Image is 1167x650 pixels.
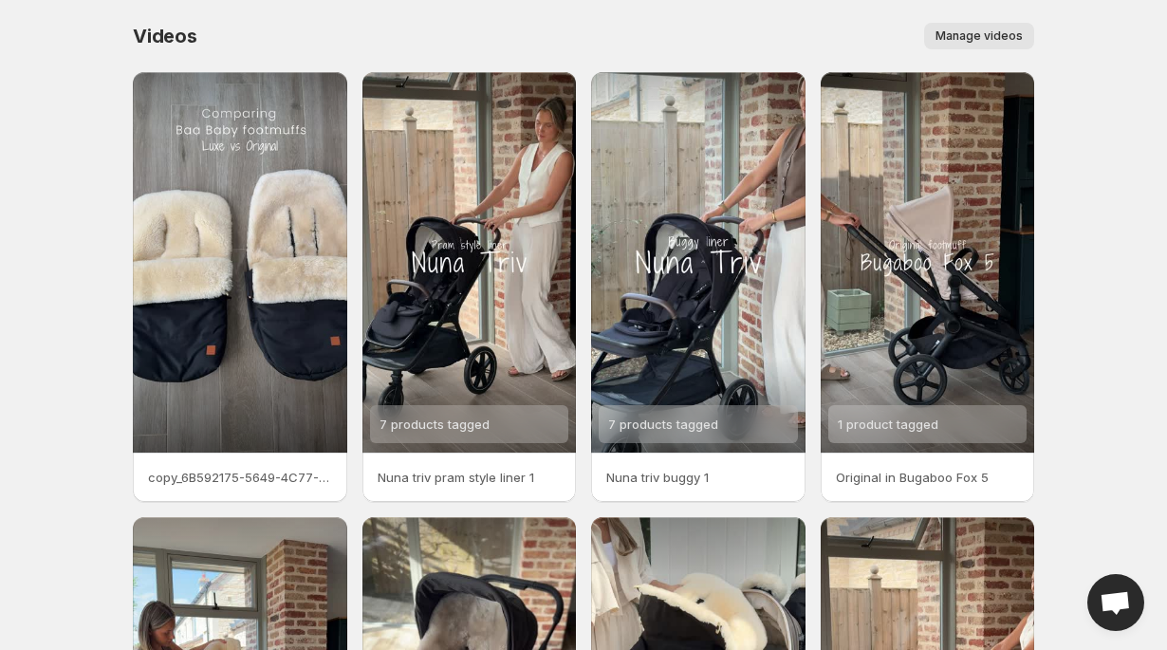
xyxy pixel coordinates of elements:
span: Videos [133,25,197,47]
button: Manage videos [924,23,1034,49]
span: 1 product tagged [838,417,938,432]
span: 7 products tagged [608,417,718,432]
span: Manage videos [935,28,1023,44]
div: Open chat [1087,574,1144,631]
span: 7 products tagged [380,417,490,432]
p: Original in Bugaboo Fox 5 [836,468,1020,487]
p: Nuna triv pram style liner 1 [378,468,562,487]
p: copy_6B592175-5649-4C77-B2FE-6AE5E06575FE [148,468,332,487]
p: Nuna triv buggy 1 [606,468,790,487]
